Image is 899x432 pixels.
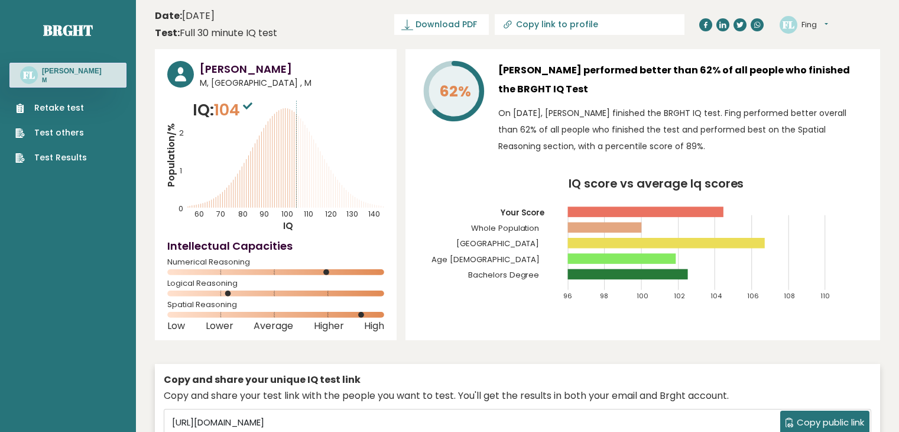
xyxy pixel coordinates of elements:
span: Logical Reasoning [167,281,384,286]
tspan: 104 [710,291,722,301]
span: Numerical Reasoning [167,260,384,265]
h3: [PERSON_NAME] performed better than 62% of all people who finished the BRGHT IQ Test [498,61,868,99]
tspan: Your Score [500,207,545,218]
h4: Intellectual Capacities [167,238,384,254]
tspan: 0 [178,204,183,214]
span: Lower [206,324,233,328]
tspan: 60 [195,209,205,219]
tspan: Whole Population [471,223,540,234]
span: Copy public link [797,416,864,430]
tspan: 80 [238,209,248,219]
b: Test: [155,26,180,40]
button: Fing [801,19,828,31]
tspan: 62% [439,81,471,102]
tspan: Population/% [165,123,177,187]
a: Test Results [15,151,87,164]
tspan: 102 [674,291,685,301]
tspan: [GEOGRAPHIC_DATA] [456,238,540,249]
span: Low [167,324,185,328]
span: M, [GEOGRAPHIC_DATA] , M [200,77,384,89]
div: Full 30 minute IQ test [155,26,277,40]
span: High [364,324,384,328]
span: Download PDF [416,18,477,31]
tspan: 2 [179,128,184,138]
text: FL [783,17,794,31]
a: Retake test [15,102,87,114]
span: 104 [214,99,255,121]
time: [DATE] [155,9,215,23]
b: Date: [155,9,182,22]
p: M [42,76,102,85]
tspan: 96 [563,291,572,301]
tspan: 110 [304,209,313,219]
tspan: Age [DEMOGRAPHIC_DATA] [431,254,540,265]
a: Test others [15,127,87,139]
span: Average [254,324,293,328]
p: IQ: [193,98,255,122]
span: Spatial Reasoning [167,302,384,307]
tspan: 100 [637,291,649,301]
tspan: 90 [259,209,269,219]
p: On [DATE], [PERSON_NAME] finished the BRGHT IQ test. Fing performed better overall than 62% of al... [498,105,868,154]
tspan: 108 [784,291,795,301]
tspan: 110 [821,291,830,301]
tspan: 106 [747,291,759,301]
span: Higher [314,324,344,328]
h3: [PERSON_NAME] [42,66,102,76]
a: Download PDF [394,14,489,35]
tspan: IQ [283,220,293,232]
tspan: Bachelors Degree [468,269,540,281]
tspan: 1 [180,166,182,176]
div: Copy and share your test link with the people you want to test. You'll get the results in both yo... [164,389,871,403]
h3: [PERSON_NAME] [200,61,384,77]
div: Copy and share your unique IQ test link [164,373,871,387]
tspan: 130 [346,209,358,219]
tspan: 100 [281,209,293,219]
tspan: 120 [325,209,337,219]
a: Brght [43,21,93,40]
tspan: IQ score vs average Iq scores [569,175,744,192]
text: FL [23,68,35,82]
tspan: 70 [216,209,225,219]
tspan: 98 [600,291,608,301]
tspan: 140 [368,209,380,219]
